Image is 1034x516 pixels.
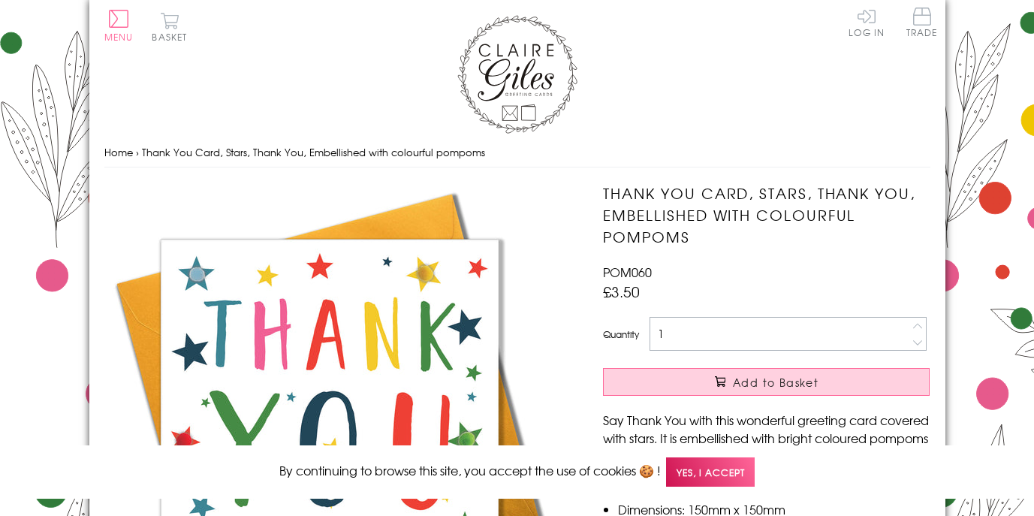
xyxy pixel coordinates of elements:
[104,137,930,168] nav: breadcrumbs
[603,183,930,247] h1: Thank You Card, Stars, Thank You, Embellished with colourful pompoms
[104,30,134,44] span: Menu
[603,281,640,302] span: £3.50
[104,145,133,159] a: Home
[906,8,938,37] span: Trade
[104,10,134,41] button: Menu
[603,263,652,281] span: POM060
[136,145,139,159] span: ›
[142,145,485,159] span: Thank You Card, Stars, Thank You, Embellished with colourful pompoms
[849,8,885,37] a: Log In
[603,368,930,396] button: Add to Basket
[906,8,938,40] a: Trade
[149,12,191,41] button: Basket
[733,375,818,390] span: Add to Basket
[603,411,930,483] p: Say Thank You with this wonderful greeting card covered with stars. It is embellished with bright...
[666,457,755,487] span: Yes, I accept
[603,327,639,341] label: Quantity
[457,15,577,134] img: Claire Giles Greetings Cards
